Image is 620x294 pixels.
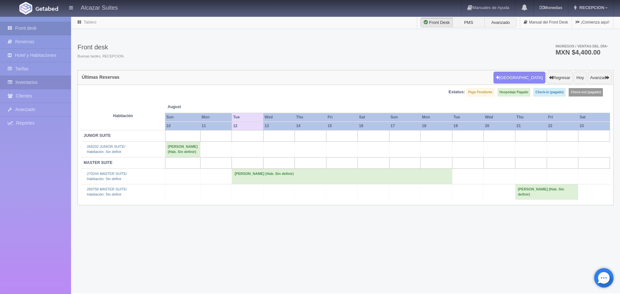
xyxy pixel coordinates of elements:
[165,122,200,130] th: 10
[547,122,578,130] th: 22
[520,16,572,29] a: Manual del Front Desk
[84,160,112,165] b: MASTER SUITE
[466,88,494,96] label: Pago Pendiente
[569,88,603,96] label: Check-out (pagado)
[358,113,389,122] th: Sat
[484,122,515,130] th: 20
[484,113,515,122] th: Wed
[515,113,547,122] th: Thu
[84,20,96,25] a: Tablero
[421,122,452,130] th: 18
[77,54,125,59] span: Buenas tardes, RECEPCION.
[82,75,119,80] h4: Últimas Reservas
[493,72,545,84] button: [GEOGRAPHIC_DATA]
[555,49,608,56] h3: MXN $4,400.00
[389,122,421,130] th: 17
[84,133,111,138] b: JUNIOR SUITE
[574,72,586,84] button: Hoy
[515,184,578,200] td: [PERSON_NAME] (Hab. Sin definir)
[165,113,200,122] th: Sun
[81,3,118,11] h4: Alcazar Suites
[421,113,452,122] th: Mon
[165,142,200,157] td: [PERSON_NAME] (Hab. Sin definir)
[546,72,573,84] button: Regresar
[295,113,326,122] th: Thu
[420,18,453,27] label: Front Desk
[87,187,127,196] a: 269758 MASTER SUITE/Habitación: Sin definir
[555,44,608,48] span: Ingresos / Ventas del día
[547,113,578,122] th: Fri
[389,113,421,122] th: Sun
[326,113,357,122] th: Fri
[113,114,133,118] strong: Habitación
[578,113,610,122] th: Sat
[200,113,232,122] th: Mon
[87,145,125,154] a: 266202 JUNIOR SUITE/Habitación: Sin definir
[452,122,483,130] th: 19
[263,113,295,122] th: Wed
[19,2,32,15] img: Getabed
[449,89,465,95] label: Estatus:
[168,104,229,110] span: August
[232,122,263,130] th: 12
[232,168,452,184] td: [PERSON_NAME] (Hab. Sin definir)
[515,122,547,130] th: 21
[533,88,565,96] label: Check-in (pagado)
[572,16,613,29] a: ¡Comienza aquí!
[232,113,263,122] th: Tue
[588,72,612,84] button: Avanzar
[578,122,610,130] th: 23
[452,113,483,122] th: Tue
[200,122,232,130] th: 11
[326,122,357,130] th: 15
[484,18,517,27] label: Avanzado
[578,5,604,10] span: RECEPCION
[498,88,530,96] label: Hospedaje Pagado
[263,122,295,130] th: 13
[358,122,389,130] th: 16
[540,5,562,10] b: Monedas
[77,44,125,51] h3: Front desk
[295,122,326,130] th: 14
[36,6,58,11] img: Getabed
[87,172,127,181] a: 270244 MASTER SUITE/Habitación: Sin definir
[452,18,485,27] label: PMS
